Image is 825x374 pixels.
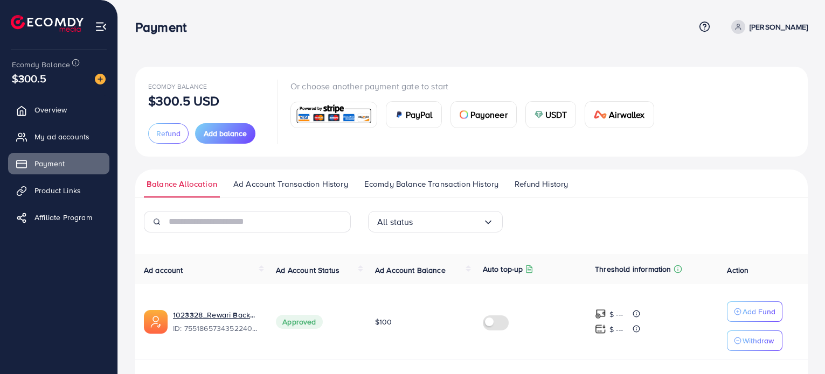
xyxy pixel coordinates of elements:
[34,131,89,142] span: My ad accounts
[144,310,168,334] img: ic-ads-acc.e4c84228.svg
[95,20,107,33] img: menu
[95,74,106,84] img: image
[585,101,654,128] a: cardAirwallex
[609,323,623,336] p: $ ---
[406,108,433,121] span: PayPal
[609,108,644,121] span: Airwallex
[377,214,413,230] span: All status
[595,308,606,320] img: top-up amount
[8,126,109,147] a: My ad accounts
[173,309,259,320] a: 1023328_Rewari Backup Account_1758306297983
[535,110,543,119] img: card
[8,153,109,174] a: Payment
[727,301,782,322] button: Add Fund
[148,82,207,91] span: Ecomdy Balance
[515,178,568,190] span: Refund History
[294,103,373,126] img: card
[12,70,46,86] span: $300.5
[450,101,517,128] a: cardPayoneer
[743,334,774,347] p: Withdraw
[173,323,259,334] span: ID: 7551865734352240647
[233,178,348,190] span: Ad Account Transaction History
[290,102,377,128] a: card
[395,110,404,119] img: card
[34,158,65,169] span: Payment
[34,212,92,223] span: Affiliate Program
[276,315,322,329] span: Approved
[375,265,446,276] span: Ad Account Balance
[173,309,259,334] div: <span class='underline'>1023328_Rewari Backup Account_1758306297983</span></br>7551865734352240647
[148,94,220,107] p: $300.5 USD
[750,20,808,33] p: [PERSON_NAME]
[368,211,503,232] div: Search for option
[595,263,671,276] p: Threshold information
[144,265,183,276] span: Ad account
[727,265,748,276] span: Action
[483,263,523,276] p: Auto top-up
[195,123,255,144] button: Add balance
[276,265,339,276] span: Ad Account Status
[595,323,606,335] img: top-up amount
[413,214,483,230] input: Search for option
[290,80,663,93] p: Or choose another payment gate to start
[727,330,782,351] button: Withdraw
[727,20,808,34] a: [PERSON_NAME]
[364,178,498,190] span: Ecomdy Balance Transaction History
[11,15,84,32] img: logo
[156,128,181,139] span: Refund
[375,316,392,327] span: $100
[8,180,109,201] a: Product Links
[148,123,189,144] button: Refund
[8,207,109,228] a: Affiliate Program
[8,99,109,121] a: Overview
[12,59,70,70] span: Ecomdy Balance
[525,101,577,128] a: cardUSDT
[386,101,442,128] a: cardPayPal
[470,108,508,121] span: Payoneer
[609,308,623,321] p: $ ---
[743,305,775,318] p: Add Fund
[135,19,195,35] h3: Payment
[545,108,567,121] span: USDT
[147,178,217,190] span: Balance Allocation
[460,110,468,119] img: card
[204,128,247,139] span: Add balance
[34,104,67,115] span: Overview
[34,185,81,196] span: Product Links
[594,110,607,119] img: card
